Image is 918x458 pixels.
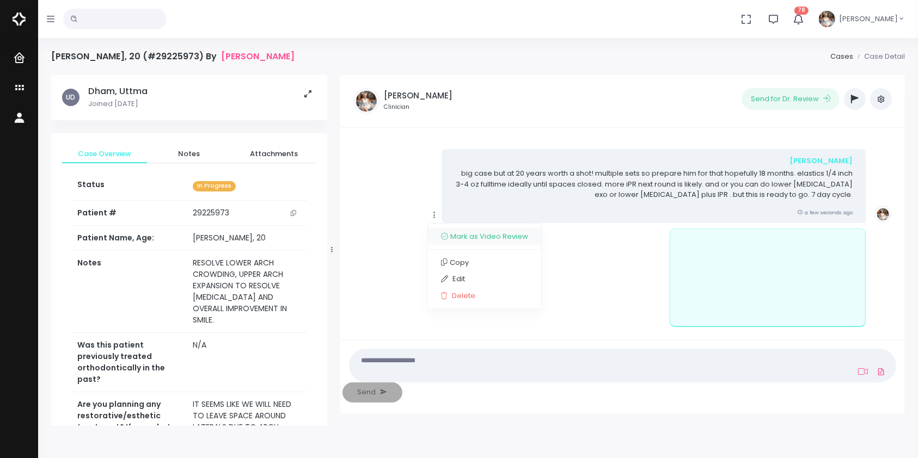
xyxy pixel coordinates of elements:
[384,103,452,112] small: Clinician
[221,51,295,61] a: [PERSON_NAME]
[455,156,853,166] div: [PERSON_NAME]
[428,287,541,304] a: Delete
[193,181,236,191] span: In Progress
[428,228,541,245] a: Mark as Video Review
[51,51,295,61] h4: [PERSON_NAME], 20 (#29225973) By
[71,200,186,226] th: Patient #
[455,168,853,200] p: big case but at 20 years worth a shot! multiple sets so prepare him for that hopefully 18 months....
[384,91,452,101] h5: [PERSON_NAME]
[51,75,327,425] div: scrollable content
[71,333,186,392] th: Was this patient previously treated orthodontically in the past?
[13,8,26,30] img: Logo Horizontal
[797,209,853,216] small: a few seconds ago
[428,271,541,288] a: Edit
[817,9,837,29] img: Header Avatar
[830,51,853,61] a: Cases
[62,89,79,106] span: UD
[742,88,840,110] button: Send for Dr. Review
[794,7,809,15] span: 78
[88,98,148,109] p: Joined [DATE]
[856,367,870,376] a: Add Loom Video
[71,226,186,251] th: Patient Name, Age:
[874,362,888,381] a: Add Files
[349,137,896,329] div: scrollable content
[240,148,308,159] span: Attachments
[186,333,307,392] td: N/A
[186,251,307,333] td: RESOLVE LOWER ARCH CROWDING, UPPER ARCH EXPANSION TO RESOLVE [MEDICAL_DATA] AND OVERALL IMPROVEME...
[186,226,307,251] td: [PERSON_NAME], 20
[71,148,138,159] span: Case Overview
[71,172,186,200] th: Status
[839,14,898,24] span: [PERSON_NAME]
[88,86,148,97] h5: Dham, Uttma
[186,201,307,226] td: 29225973
[428,254,541,271] a: Copy
[156,148,223,159] span: Notes
[853,51,905,62] li: Case Detail
[71,251,186,333] th: Notes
